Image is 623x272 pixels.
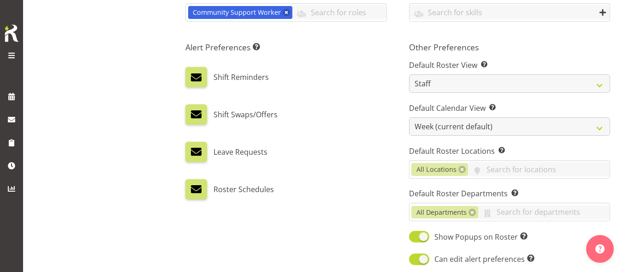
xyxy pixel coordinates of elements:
label: Shift Reminders [214,67,269,87]
h5: Other Preferences [409,42,610,52]
input: Search for skills [409,5,610,19]
span: All Departments [416,207,467,218]
label: Leave Requests [214,142,267,162]
h5: Alert Preferences [185,42,386,52]
label: Default Roster View [409,60,610,71]
span: All Locations [416,164,457,175]
img: help-xxl-2.png [595,244,605,254]
label: Default Calendar View [409,103,610,114]
input: Search for locations [468,162,610,176]
label: Default Roster Locations [409,145,610,157]
label: Roster Schedules [214,179,274,199]
span: Can edit alert preferences [429,254,534,265]
span: Community Support Worker [193,7,281,18]
input: Search for roles [292,5,386,19]
span: Show Popups on Roster [429,231,528,242]
img: Rosterit icon logo [2,23,21,43]
input: Search for departments [478,205,610,219]
label: Shift Swaps/Offers [214,104,278,125]
label: Default Roster Departments [409,188,610,199]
